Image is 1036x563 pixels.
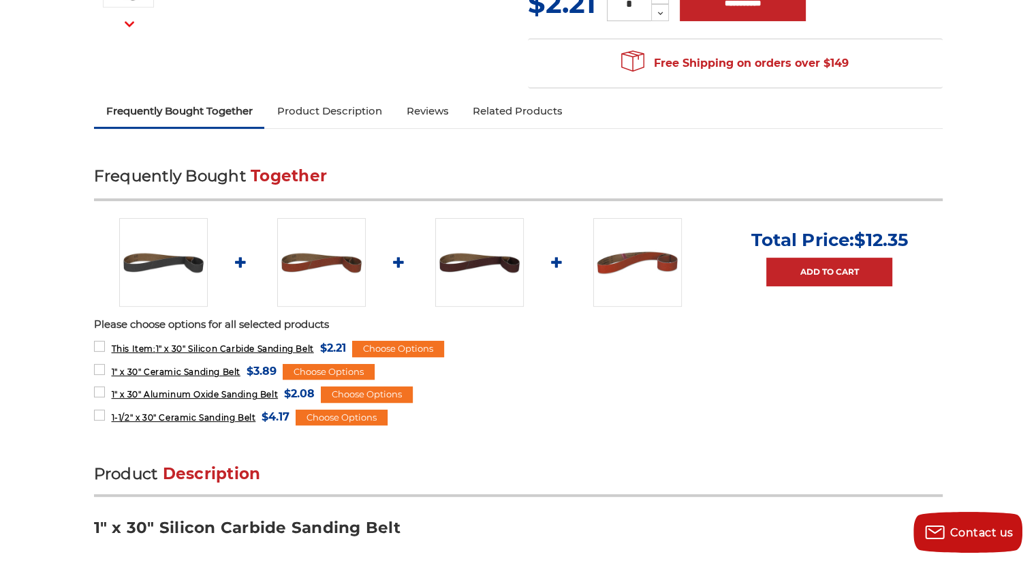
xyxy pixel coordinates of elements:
[766,258,892,286] a: Add to Cart
[111,412,255,423] span: 1-1/2" x 30" Ceramic Sanding Belt
[163,464,261,483] span: Description
[94,517,943,548] h3: 1" x 30" Silicon Carbide Sanding Belt
[94,317,943,333] p: Please choose options for all selected products
[913,512,1022,553] button: Contact us
[320,339,346,357] span: $2.21
[119,218,208,307] img: 1" x 30" Silicon Carbide File Belt
[394,96,460,126] a: Reviews
[111,344,313,354] span: 1" x 30" Silicon Carbide Sanding Belt
[94,96,265,126] a: Frequently Bought Together
[94,166,246,185] span: Frequently Bought
[283,364,375,380] div: Choose Options
[247,362,277,380] span: $3.89
[751,229,907,251] p: Total Price:
[853,229,907,251] span: $12.35
[284,384,315,403] span: $2.08
[296,410,388,426] div: Choose Options
[262,408,289,426] span: $4.17
[321,386,413,403] div: Choose Options
[950,526,1014,539] span: Contact us
[251,166,327,185] span: Together
[352,341,444,357] div: Choose Options
[621,50,849,77] span: Free Shipping on orders over $149
[113,9,146,38] button: Next
[111,389,278,399] span: 1" x 30" Aluminum Oxide Sanding Belt
[460,96,575,126] a: Related Products
[94,464,158,483] span: Product
[111,367,240,377] span: 1" x 30" Ceramic Sanding Belt
[264,96,394,126] a: Product Description
[111,344,155,354] strong: This Item:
